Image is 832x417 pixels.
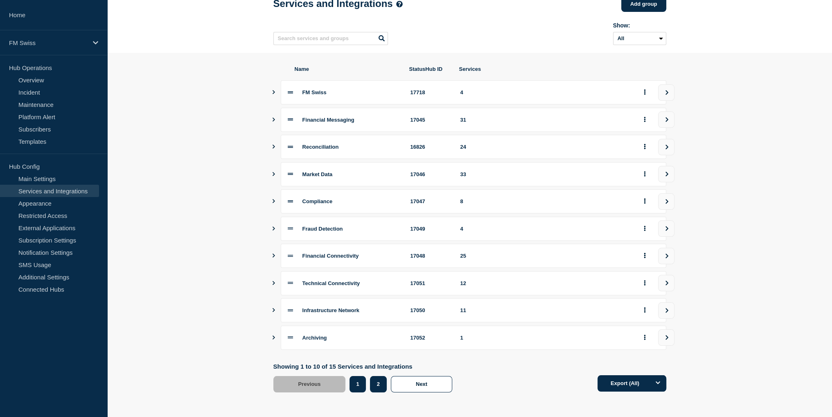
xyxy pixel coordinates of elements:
[302,226,343,232] span: Fraud Detection
[349,376,365,392] button: 1
[410,335,451,341] div: 17052
[302,89,327,95] span: FM Swiss
[302,307,359,313] span: Infrastructure Network
[658,111,674,128] button: view group
[460,171,630,177] div: 33
[460,307,630,313] div: 11
[416,381,427,387] span: Next
[273,376,346,392] button: Previous
[273,363,457,370] p: Showing 1 to 10 of 15 Services and Integrations
[370,376,387,392] button: 2
[410,89,451,95] div: 17718
[302,117,354,123] span: Financial Messaging
[658,139,674,155] button: view group
[409,66,449,72] span: StatusHub ID
[302,198,333,204] span: Compliance
[410,280,451,286] div: 17051
[272,162,276,186] button: Show services
[658,248,674,264] button: view group
[640,86,650,99] button: group actions
[658,193,674,210] button: view group
[302,253,359,259] span: Financial Connectivity
[640,331,650,344] button: group actions
[598,375,666,392] button: Export (All)
[658,329,674,346] button: view group
[460,280,630,286] div: 12
[640,195,650,208] button: group actions
[410,307,451,313] div: 17050
[460,226,630,232] div: 4
[460,89,630,95] div: 4
[302,335,327,341] span: Archiving
[640,168,650,181] button: group actions
[9,39,88,46] p: FM Swiss
[613,22,666,29] div: Show:
[298,381,321,387] span: Previous
[410,198,451,204] div: 17047
[272,80,276,104] button: Show services
[640,113,650,126] button: group actions
[410,144,451,150] div: 16826
[272,298,276,322] button: Show services
[272,271,276,295] button: Show services
[272,326,276,350] button: Show services
[295,66,399,72] span: Name
[273,32,388,45] input: Search services and groups
[459,66,630,72] span: Services
[410,117,451,123] div: 17045
[272,244,276,268] button: Show services
[460,144,630,150] div: 24
[391,376,452,392] button: Next
[460,198,630,204] div: 8
[272,217,276,241] button: Show services
[460,335,630,341] div: 1
[640,222,650,235] button: group actions
[460,117,630,123] div: 31
[613,32,666,45] select: Archived
[302,171,333,177] span: Market Data
[410,253,451,259] div: 17048
[640,304,650,317] button: group actions
[410,226,451,232] div: 17049
[272,135,276,159] button: Show services
[640,277,650,290] button: group actions
[658,84,674,101] button: view group
[410,171,451,177] div: 17046
[272,108,276,132] button: Show services
[658,166,674,182] button: view group
[302,280,360,286] span: Technical Connectivity
[658,302,674,319] button: view group
[302,144,339,150] span: Reconciliation
[658,220,674,237] button: view group
[460,253,630,259] div: 25
[640,249,650,262] button: group actions
[650,375,666,392] button: Options
[640,141,650,153] button: group actions
[272,189,276,213] button: Show services
[658,275,674,291] button: view group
